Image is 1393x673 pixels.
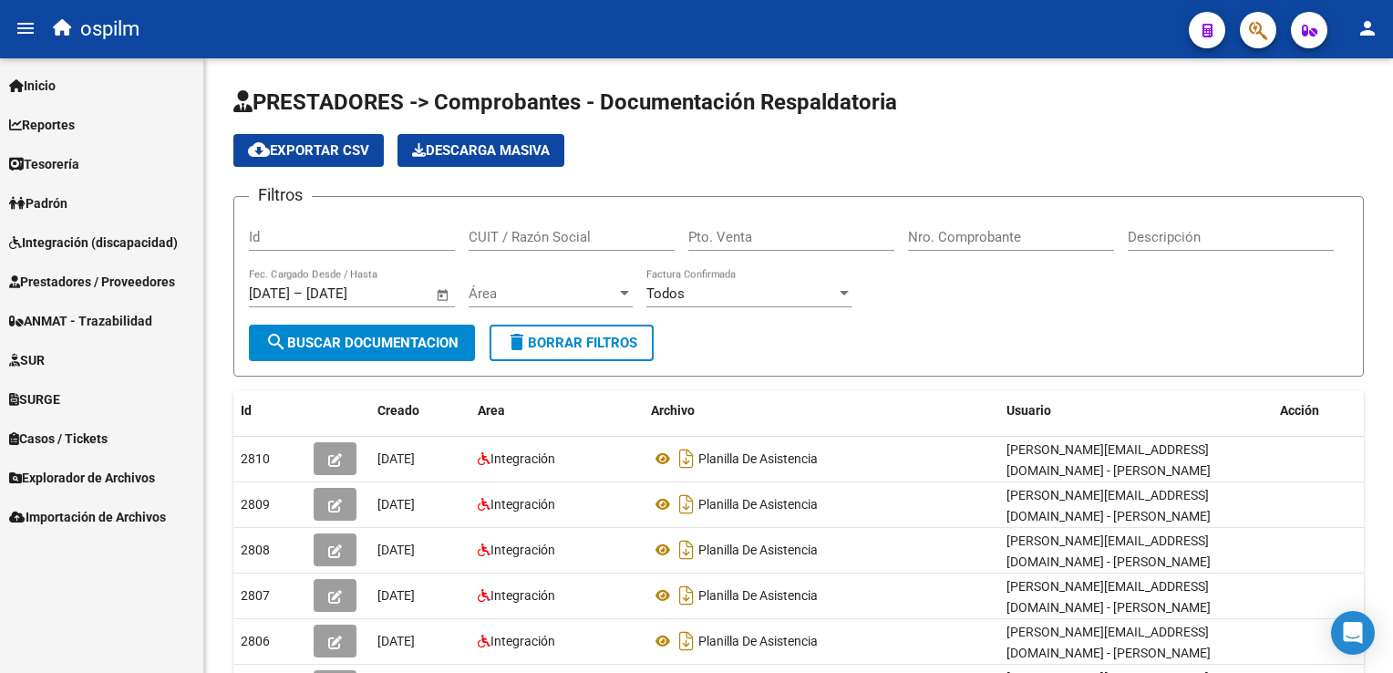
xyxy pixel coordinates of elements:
[397,134,564,167] app-download-masive: Descarga masiva de comprobantes (adjuntos)
[233,89,897,115] span: PRESTADORES -> Comprobantes - Documentación Respaldatoria
[506,331,528,353] mat-icon: delete
[698,451,818,466] span: Planilla De Asistencia
[249,182,312,208] h3: Filtros
[233,134,384,167] button: Exportar CSV
[377,588,415,603] span: [DATE]
[469,285,616,302] span: Área
[306,285,395,302] input: Fecha fin
[9,468,155,488] span: Explorador de Archivos
[675,490,698,519] i: Descargar documento
[265,335,459,351] span: Buscar Documentacion
[675,626,698,656] i: Descargar documento
[9,389,60,409] span: SURGE
[1006,403,1051,418] span: Usuario
[241,634,270,648] span: 2806
[9,76,56,96] span: Inicio
[698,497,818,512] span: Planilla De Asistencia
[644,391,999,430] datatable-header-cell: Archivo
[999,391,1273,430] datatable-header-cell: Usuario
[412,142,550,159] span: Descarga Masiva
[294,285,303,302] span: –
[241,497,270,512] span: 2809
[675,444,698,473] i: Descargar documento
[265,331,287,353] mat-icon: search
[377,543,415,557] span: [DATE]
[433,285,454,305] button: Open calendar
[249,325,475,361] button: Buscar Documentacion
[651,403,695,418] span: Archivo
[9,193,67,213] span: Padrón
[506,335,637,351] span: Borrar Filtros
[490,497,555,512] span: Integración
[377,403,419,418] span: Creado
[490,543,555,557] span: Integración
[646,285,685,302] span: Todos
[470,391,644,430] datatable-header-cell: Area
[698,634,818,648] span: Planilla De Asistencia
[490,588,555,603] span: Integración
[1006,579,1211,615] span: [PERSON_NAME][EMAIL_ADDRESS][DOMAIN_NAME] - [PERSON_NAME]
[248,142,369,159] span: Exportar CSV
[1357,17,1378,39] mat-icon: person
[698,543,818,557] span: Planilla De Asistencia
[377,451,415,466] span: [DATE]
[9,350,45,370] span: SUR
[675,581,698,610] i: Descargar documento
[698,588,818,603] span: Planilla De Asistencia
[490,325,654,361] button: Borrar Filtros
[370,391,470,430] datatable-header-cell: Creado
[9,154,79,174] span: Tesorería
[241,588,270,603] span: 2807
[478,403,505,418] span: Area
[9,311,152,331] span: ANMAT - Trazabilidad
[248,139,270,160] mat-icon: cloud_download
[249,285,290,302] input: Fecha inicio
[9,115,75,135] span: Reportes
[9,507,166,527] span: Importación de Archivos
[80,9,139,49] span: ospilm
[9,429,108,449] span: Casos / Tickets
[241,451,270,466] span: 2810
[241,403,252,418] span: Id
[377,634,415,648] span: [DATE]
[1006,442,1211,478] span: [PERSON_NAME][EMAIL_ADDRESS][DOMAIN_NAME] - [PERSON_NAME]
[9,233,178,253] span: Integración (discapacidad)
[675,535,698,564] i: Descargar documento
[397,134,564,167] button: Descarga Masiva
[1006,625,1211,660] span: [PERSON_NAME][EMAIL_ADDRESS][DOMAIN_NAME] - [PERSON_NAME]
[1280,403,1319,418] span: Acción
[1331,611,1375,655] div: Open Intercom Messenger
[15,17,36,39] mat-icon: menu
[9,272,175,292] span: Prestadores / Proveedores
[233,391,306,430] datatable-header-cell: Id
[1273,391,1364,430] datatable-header-cell: Acción
[1006,533,1211,569] span: [PERSON_NAME][EMAIL_ADDRESS][DOMAIN_NAME] - [PERSON_NAME]
[490,634,555,648] span: Integración
[241,543,270,557] span: 2808
[377,497,415,512] span: [DATE]
[1006,488,1211,523] span: [PERSON_NAME][EMAIL_ADDRESS][DOMAIN_NAME] - [PERSON_NAME]
[490,451,555,466] span: Integración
